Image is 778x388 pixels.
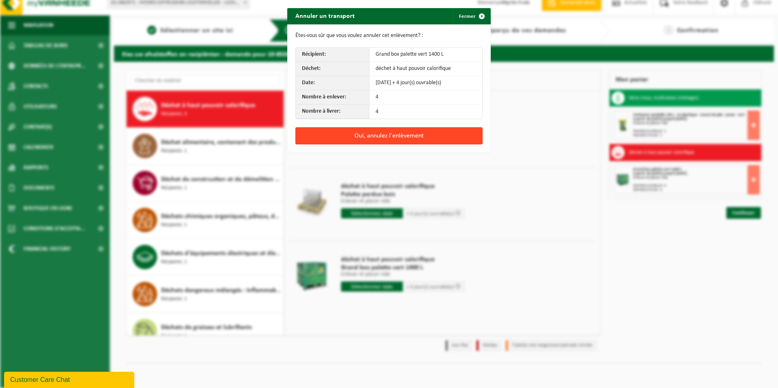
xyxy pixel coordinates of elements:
th: Nombre à livrer: [296,105,369,119]
th: Déchet: [296,62,369,76]
td: [DATE] + 4 jour(s) ouvrable(s) [369,76,482,90]
button: Oui, annulez l'enlèvement [295,127,483,144]
iframe: chat widget [4,370,136,388]
td: déchet à haut pouvoir calorifique [369,62,482,76]
td: 4 [369,105,482,119]
h2: Annuler un transport [287,8,363,24]
td: 4 [369,90,482,105]
th: Récipient: [296,48,369,62]
td: Grand box palette vert 1400 L [369,48,482,62]
p: Êtes-vous sûr que vous voulez annuler cet enlèvement? : [295,33,483,39]
button: Fermer [452,8,490,24]
th: Date: [296,76,369,90]
th: Nombre à enlever: [296,90,369,105]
